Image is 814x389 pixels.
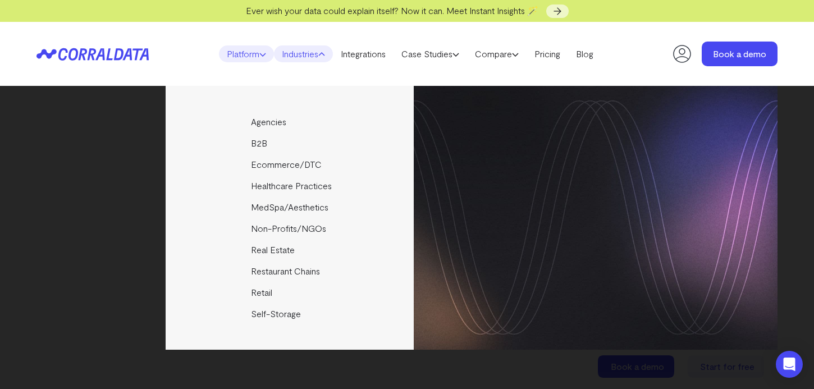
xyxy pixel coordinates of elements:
[166,196,415,218] a: MedSpa/Aesthetics
[394,45,467,62] a: Case Studies
[527,45,568,62] a: Pricing
[166,282,415,303] a: Retail
[568,45,601,62] a: Blog
[467,45,527,62] a: Compare
[166,154,415,175] a: Ecommerce/DTC
[776,351,803,378] div: Open Intercom Messenger
[166,132,415,154] a: B2B
[246,5,538,16] span: Ever wish your data could explain itself? Now it can. Meet Instant Insights 🪄
[166,111,415,132] a: Agencies
[166,260,415,282] a: Restaurant Chains
[219,45,274,62] a: Platform
[166,303,415,324] a: Self-Storage
[166,175,415,196] a: Healthcare Practices
[166,218,415,239] a: Non-Profits/NGOs
[333,45,394,62] a: Integrations
[166,239,415,260] a: Real Estate
[702,42,778,66] a: Book a demo
[274,45,333,62] a: Industries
